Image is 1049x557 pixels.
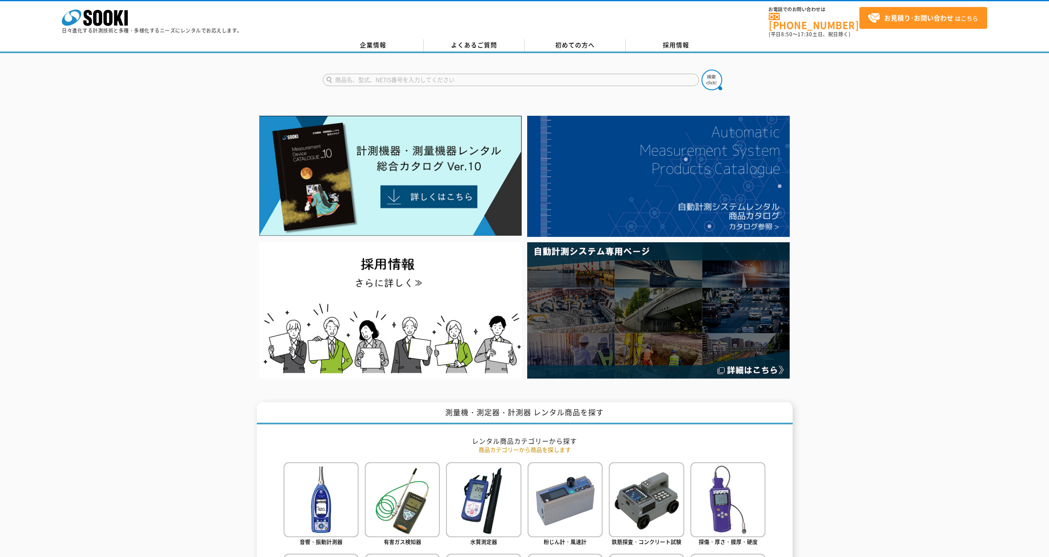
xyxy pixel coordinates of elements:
[612,538,681,545] span: 鉄筋探査・コンクリート試験
[609,462,684,548] a: 鉄筋探査・コンクリート試験
[798,30,812,38] span: 17:30
[884,13,953,23] strong: お見積り･お問い合わせ
[690,462,765,548] a: 探傷・厚さ・膜厚・硬度
[781,30,793,38] span: 8:50
[300,538,343,545] span: 音響・振動計測器
[446,462,521,537] img: 水質測定器
[323,39,424,51] a: 企業情報
[323,74,699,86] input: 商品名、型式、NETIS番号を入力してください
[769,7,859,12] span: お電話でのお問い合わせは
[470,538,497,545] span: 水質測定器
[626,39,727,51] a: 採用情報
[702,70,722,90] img: btn_search.png
[284,445,766,454] p: 商品カテゴリーから商品を探します
[609,462,684,537] img: 鉄筋探査・コンクリート試験
[527,242,790,379] img: 自動計測システム専用ページ
[62,28,242,33] p: 日々進化する計測技術と多種・多様化するニーズにレンタルでお応えします。
[528,462,603,537] img: 粉じん計・風速計
[525,39,626,51] a: 初めての方へ
[424,39,525,51] a: よくあるご質問
[699,538,758,545] span: 探傷・厚さ・膜厚・硬度
[446,462,521,548] a: 水質測定器
[868,12,978,24] span: はこちら
[365,462,440,548] a: 有害ガス検知器
[259,242,522,379] img: SOOKI recruit
[769,30,850,38] span: (平日 ～ 土日、祝日除く)
[859,7,987,29] a: お見積り･お問い合わせはこちら
[384,538,421,545] span: 有害ガス検知器
[544,538,587,545] span: 粉じん計・風速計
[259,116,522,236] img: Catalog Ver10
[527,116,790,237] img: 自動計測システムカタログ
[769,13,859,30] a: [PHONE_NUMBER]
[555,40,595,49] span: 初めての方へ
[257,402,793,425] h1: 測量機・測定器・計測器 レンタル商品を探す
[284,462,359,537] img: 音響・振動計測器
[284,437,766,445] h2: レンタル商品カテゴリーから探す
[528,462,603,548] a: 粉じん計・風速計
[284,462,359,548] a: 音響・振動計測器
[365,462,440,537] img: 有害ガス検知器
[690,462,765,537] img: 探傷・厚さ・膜厚・硬度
